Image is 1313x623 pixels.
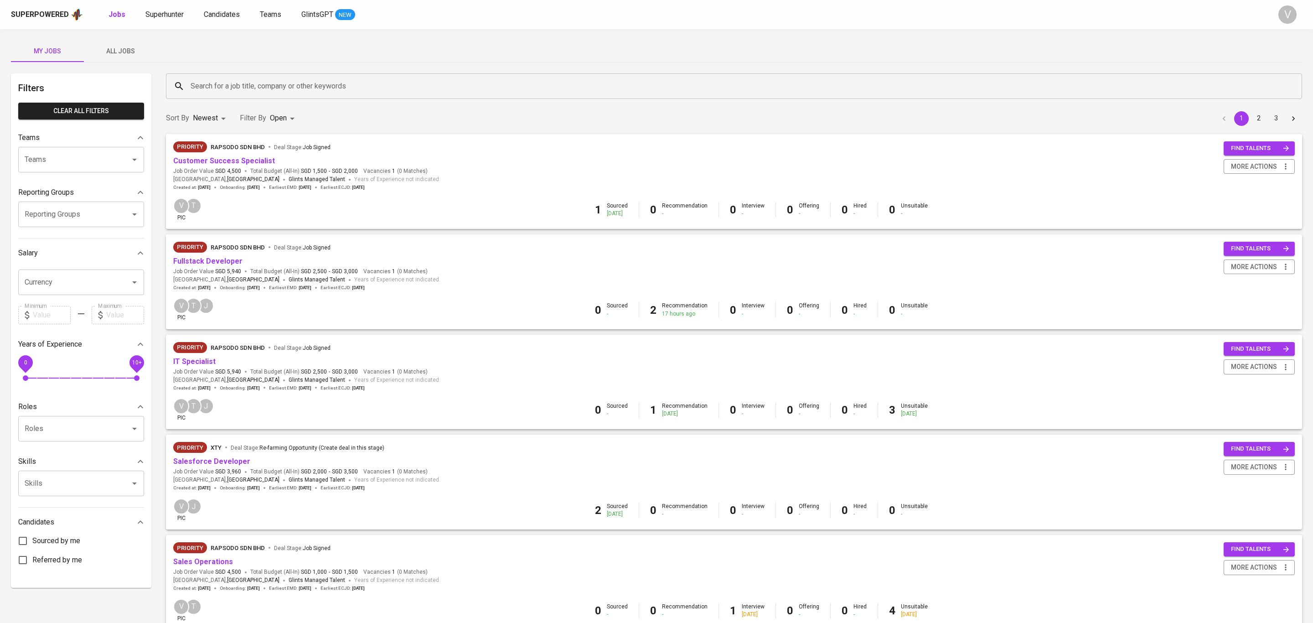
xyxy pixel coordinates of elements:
span: [GEOGRAPHIC_DATA] , [173,476,279,485]
span: [DATE] [198,485,211,491]
div: - [799,410,819,418]
b: 2 [595,504,601,517]
span: [DATE] [198,285,211,291]
div: Interview [742,603,765,618]
button: Clear All filters [18,103,144,119]
a: Sales Operations [173,557,233,566]
div: Teams [18,129,144,147]
span: SGD 1,000 [301,568,327,576]
div: V [173,398,189,414]
div: - [901,310,928,318]
span: Vacancies ( 0 Matches ) [363,167,428,175]
div: - [799,310,819,318]
button: more actions [1224,159,1295,174]
div: - [901,510,928,518]
span: Job Signed [303,244,331,251]
div: V [173,498,189,514]
div: Candidates [18,513,144,531]
div: pic [173,398,189,422]
span: [DATE] [352,285,365,291]
a: GlintsGPT NEW [301,9,355,21]
span: Created at : [173,184,211,191]
b: 0 [730,504,736,517]
span: SGD 5,940 [215,368,241,376]
button: Open [128,153,141,166]
span: [GEOGRAPHIC_DATA] [227,476,279,485]
span: - [329,268,330,275]
b: 0 [889,203,895,216]
button: more actions [1224,359,1295,374]
span: Deal Stage : [274,244,331,251]
a: Superhunter [145,9,186,21]
div: Skills [18,452,144,471]
span: SGD 2,500 [301,368,327,376]
span: - [329,368,330,376]
div: - [607,310,628,318]
p: Skills [18,456,36,467]
span: Open [270,114,287,122]
div: Offering [799,202,819,218]
span: Onboarding : [220,184,260,191]
div: - [662,210,708,218]
span: SGD 2,000 [332,167,358,175]
span: Created at : [173,385,211,391]
span: Re-farming Opportunity (Create deal in this stage) [259,445,384,451]
b: 0 [787,404,793,416]
span: [GEOGRAPHIC_DATA] [227,275,279,285]
span: Glints Managed Talent [289,176,345,182]
div: - [853,510,867,518]
span: Earliest EMD : [269,585,311,592]
div: Unsuitable [901,202,928,218]
span: [GEOGRAPHIC_DATA] , [173,275,279,285]
b: 0 [842,304,848,317]
a: Fullstack Developer [173,257,243,265]
span: Total Budget (All-In) [250,167,358,175]
div: - [742,310,765,318]
span: SGD 2,500 [301,268,327,275]
button: page 1 [1234,111,1249,126]
span: NEW [335,10,355,20]
div: Salary [18,244,144,262]
p: Roles [18,401,37,412]
span: SGD 2,000 [301,468,327,476]
div: pic [173,198,189,222]
div: Recommendation [662,503,708,518]
p: Years of Experience [18,339,82,350]
b: 0 [787,504,793,517]
div: pic [173,599,189,623]
div: Interview [742,202,765,218]
span: more actions [1231,462,1277,473]
div: 17 hours ago [662,310,708,318]
div: T [186,398,202,414]
span: Rapsodo Sdn Bhd [211,344,265,351]
span: Deal Stage : [274,545,331,551]
span: Vacancies ( 0 Matches ) [363,568,428,576]
div: Roles [18,398,144,416]
span: Earliest EMD : [269,184,311,191]
button: more actions [1224,460,1295,475]
span: find talents [1231,143,1289,154]
span: Glints Managed Talent [289,276,345,283]
span: SGD 4,500 [215,568,241,576]
a: Superpoweredapp logo [11,8,83,21]
span: [DATE] [299,385,311,391]
span: Years of Experience not indicated. [354,376,440,385]
span: xTY [211,444,222,451]
button: find talents [1224,542,1295,556]
input: Value [106,306,144,324]
button: find talents [1224,141,1295,156]
span: more actions [1231,161,1277,172]
span: Years of Experience not indicated. [354,175,440,184]
span: Job Order Value [173,167,241,175]
div: Hired [853,603,867,618]
div: Offering [799,302,819,317]
div: Sourced [607,503,628,518]
span: Job Signed [303,545,331,551]
span: Rapsodo Sdn Bhd [211,144,265,151]
div: Recommendation [662,603,708,618]
b: 0 [650,504,656,517]
span: Onboarding : [220,385,260,391]
button: find talents [1224,342,1295,356]
h6: Filters [18,81,144,95]
span: Years of Experience not indicated. [354,275,440,285]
